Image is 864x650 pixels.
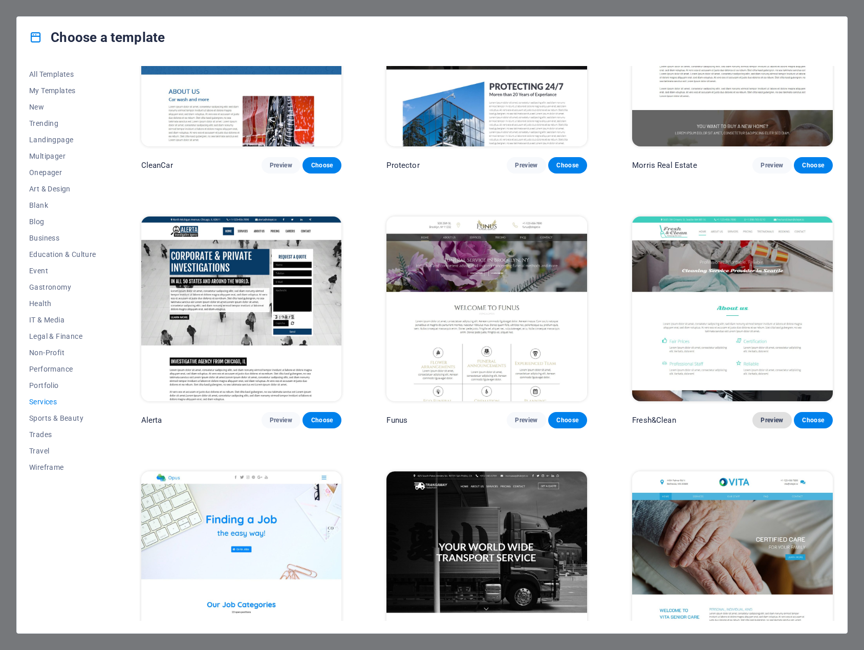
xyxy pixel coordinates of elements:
button: Art & Design [29,181,96,197]
button: Choose [794,157,833,174]
button: Travel [29,443,96,459]
p: Alerta [141,415,162,425]
span: Portfolio [29,381,96,389]
button: Legal & Finance [29,328,96,344]
span: Preview [761,416,783,424]
button: Education & Culture [29,246,96,263]
button: Portfolio [29,377,96,394]
button: All Templates [29,66,96,82]
button: Blank [29,197,96,213]
span: Choose [311,416,333,424]
span: Choose [802,416,825,424]
span: IT & Media [29,316,96,324]
span: Art & Design [29,185,96,193]
button: Multipager [29,148,96,164]
span: Trades [29,430,96,439]
span: Multipager [29,152,96,160]
span: Choose [556,161,579,169]
button: Performance [29,361,96,377]
button: Wireframe [29,459,96,475]
button: IT & Media [29,312,96,328]
button: Gastronomy [29,279,96,295]
span: Business [29,234,96,242]
button: Preview [262,412,300,428]
p: Fresh&Clean [632,415,676,425]
img: Funus [386,216,587,401]
button: New [29,99,96,115]
button: Sports & Beauty [29,410,96,426]
span: Blank [29,201,96,209]
button: Choose [303,157,341,174]
p: Morris Real Estate [632,160,697,170]
span: Choose [556,416,579,424]
span: Choose [311,161,333,169]
span: Legal & Finance [29,332,96,340]
button: Preview [507,157,546,174]
span: Preview [515,161,537,169]
button: Trades [29,426,96,443]
span: Event [29,267,96,275]
span: Gastronomy [29,283,96,291]
span: Landingpage [29,136,96,144]
button: Choose [303,412,341,428]
span: Preview [515,416,537,424]
button: Preview [752,157,791,174]
button: Preview [752,412,791,428]
span: Preview [270,416,292,424]
span: Health [29,299,96,308]
button: Choose [548,157,587,174]
span: Travel [29,447,96,455]
p: CleanCar [141,160,173,170]
span: New [29,103,96,111]
span: Education & Culture [29,250,96,258]
p: Funus [386,415,407,425]
button: Non-Profit [29,344,96,361]
button: Preview [262,157,300,174]
button: My Templates [29,82,96,99]
span: Choose [802,161,825,169]
button: Business [29,230,96,246]
button: Preview [507,412,546,428]
button: Blog [29,213,96,230]
button: Health [29,295,96,312]
span: Wireframe [29,463,96,471]
span: Services [29,398,96,406]
span: All Templates [29,70,96,78]
button: Trending [29,115,96,132]
span: Onepager [29,168,96,177]
span: Performance [29,365,96,373]
button: Choose [794,412,833,428]
button: Choose [548,412,587,428]
span: Sports & Beauty [29,414,96,422]
span: Preview [761,161,783,169]
img: Fresh&Clean [632,216,833,401]
button: Landingpage [29,132,96,148]
button: Services [29,394,96,410]
span: Blog [29,218,96,226]
p: Protector [386,160,419,170]
span: Non-Profit [29,349,96,357]
span: My Templates [29,86,96,95]
img: Alerta [141,216,342,401]
span: Preview [270,161,292,169]
button: Onepager [29,164,96,181]
button: Event [29,263,96,279]
span: Trending [29,119,96,127]
h4: Choose a template [29,29,165,46]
